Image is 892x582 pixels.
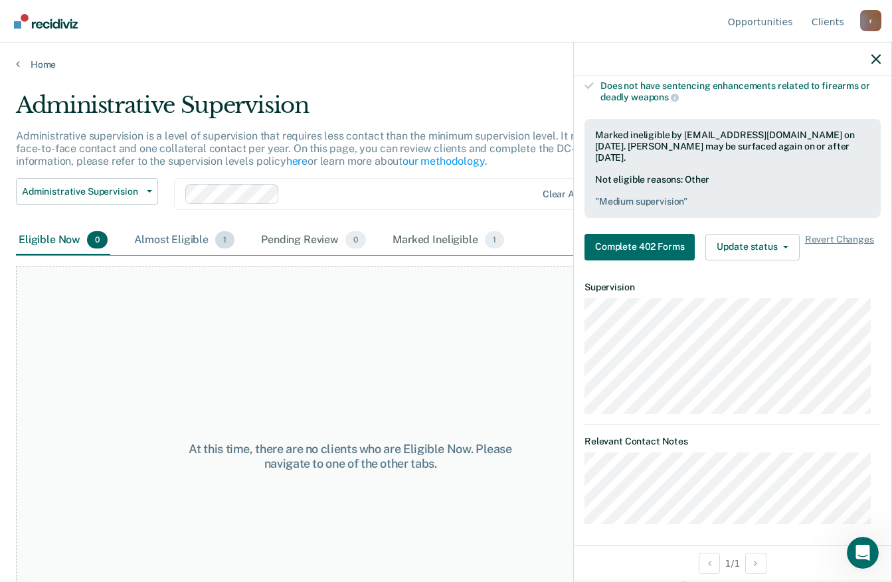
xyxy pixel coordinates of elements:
[595,196,870,207] pre: " Medium supervision "
[286,155,308,167] a: here
[543,189,599,200] div: Clear agents
[600,80,881,103] div: Does not have sentencing enhancements related to firearms or deadly
[595,130,870,163] div: Marked ineligible by [EMAIL_ADDRESS][DOMAIN_NAME] on [DATE]. [PERSON_NAME] may be surfaced again ...
[16,58,876,70] a: Home
[584,234,700,260] a: Navigate to form link
[847,537,879,569] iframe: Intercom live chat
[132,226,237,255] div: Almost Eligible
[631,92,679,102] span: weapons
[584,234,695,260] button: Complete 402 Forms
[22,186,141,197] span: Administrative Supervision
[699,553,720,574] button: Previous Opportunity
[574,545,891,581] div: 1 / 1
[258,226,369,255] div: Pending Review
[345,231,366,248] span: 0
[485,231,504,248] span: 1
[390,226,507,255] div: Marked Ineligible
[215,231,234,248] span: 1
[860,10,881,31] button: Profile dropdown button
[805,234,874,260] span: Revert Changes
[183,442,517,470] div: At this time, there are no clients who are Eligible Now. Please navigate to one of the other tabs.
[745,553,766,574] button: Next Opportunity
[584,436,881,447] dt: Relevant Contact Notes
[87,231,108,248] span: 0
[860,10,881,31] div: r
[16,92,685,130] div: Administrative Supervision
[705,234,799,260] button: Update status
[402,155,485,167] a: our methodology
[16,130,677,167] p: Administrative supervision is a level of supervision that requires less contact than the minimum ...
[595,174,870,207] div: Not eligible reasons: Other
[16,226,110,255] div: Eligible Now
[14,14,78,29] img: Recidiviz
[584,282,881,293] dt: Supervision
